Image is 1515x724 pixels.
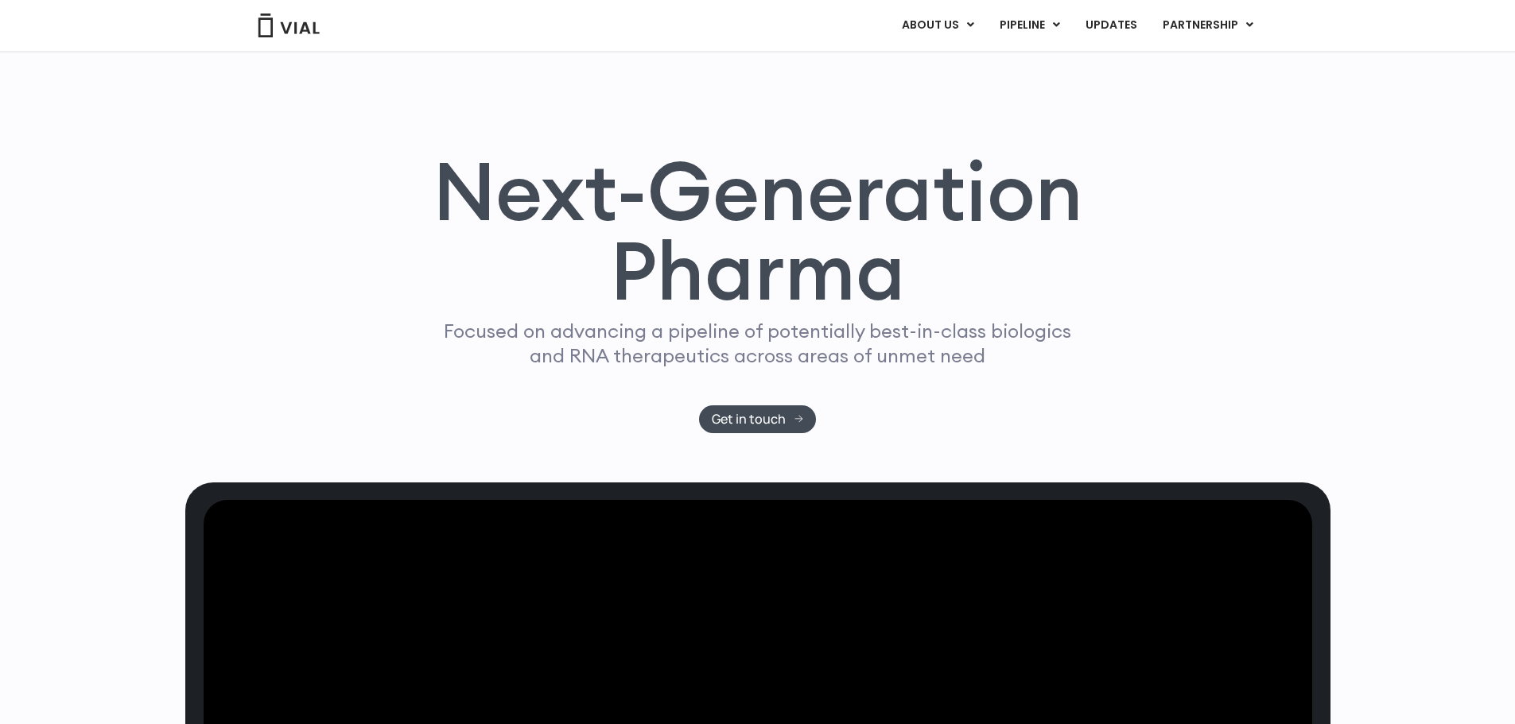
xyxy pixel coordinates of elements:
[987,12,1072,39] a: PIPELINEMenu Toggle
[414,151,1102,312] h1: Next-Generation Pharma
[1073,12,1149,39] a: UPDATES
[712,413,786,425] span: Get in touch
[699,405,816,433] a: Get in touch
[889,12,986,39] a: ABOUT USMenu Toggle
[1150,12,1266,39] a: PARTNERSHIPMenu Toggle
[257,14,320,37] img: Vial Logo
[437,319,1078,368] p: Focused on advancing a pipeline of potentially best-in-class biologics and RNA therapeutics acros...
